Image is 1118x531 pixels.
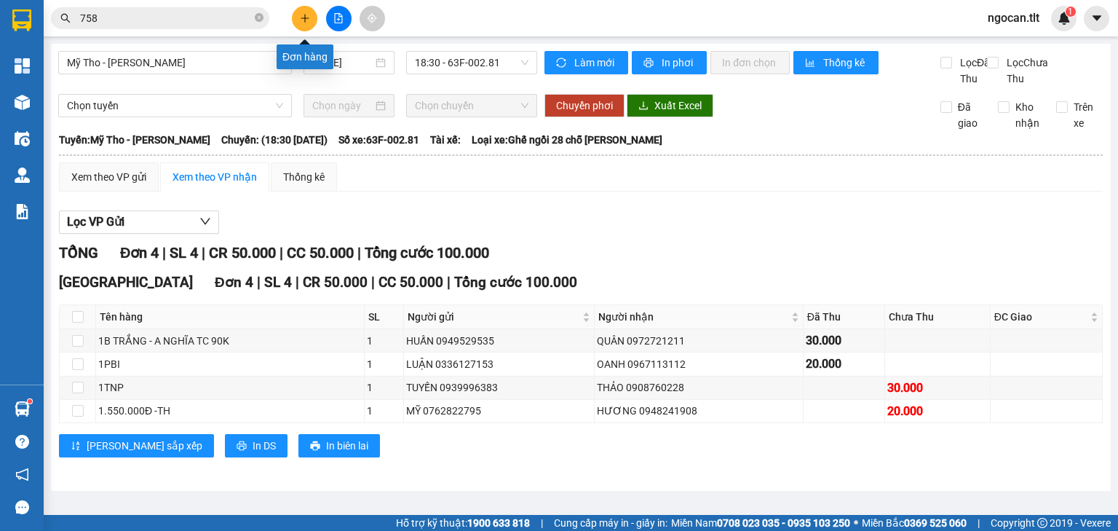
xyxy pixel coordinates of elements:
button: aim [360,6,385,31]
span: printer [310,441,320,452]
span: Cung cấp máy in - giấy in: [554,515,667,531]
button: bar-chartThống kê [793,51,879,74]
button: Chuyển phơi [544,94,625,117]
span: Tổng cước 100.000 [454,274,577,291]
span: aim [367,13,377,23]
span: SL 4 [264,274,292,291]
span: In phơi [662,55,695,71]
span: | [357,244,361,261]
span: | [541,515,543,531]
span: | [371,274,375,291]
span: | [202,244,205,261]
span: | [978,515,980,531]
span: search [60,13,71,23]
img: warehouse-icon [15,95,30,110]
span: message [15,500,29,514]
span: Tài xế: [430,132,461,148]
span: Người gửi [408,309,580,325]
span: notification [15,468,29,481]
span: Hỗ trợ kỹ thuật: [396,515,530,531]
input: Chọn ngày [312,98,372,114]
button: caret-down [1084,6,1109,31]
span: 18:30 - 63F-002.81 [415,52,529,74]
button: printerIn DS [225,434,288,457]
span: CC 50.000 [378,274,443,291]
th: Đã Thu [804,305,886,329]
span: down [199,216,211,227]
span: | [296,274,299,291]
div: 20.000 [806,355,883,373]
span: ⚪️ [854,520,858,526]
span: 1 [1068,7,1073,17]
span: Tổng cước 100.000 [365,244,489,261]
div: 30.000 [806,331,883,350]
div: 1PBI [98,356,362,372]
div: 1 [367,356,400,372]
span: question-circle [15,435,29,449]
div: LUẬN 0336127153 [406,356,592,372]
span: Chọn tuyến [67,95,283,117]
button: syncLàm mới [544,51,628,74]
span: Loại xe: Ghế ngồi 28 chỗ [PERSON_NAME] [472,132,662,148]
div: QUÂN 0972721211 [597,333,800,349]
div: Thống kê [283,169,325,185]
span: close-circle [255,13,263,22]
button: sort-ascending[PERSON_NAME] sắp xếp [59,434,214,457]
div: THẢO 0908760228 [597,379,800,396]
div: 1TNP [98,379,362,396]
span: | [447,274,451,291]
sup: 1 [1066,7,1076,17]
th: SL [365,305,403,329]
span: plus [300,13,310,23]
strong: 0708 023 035 - 0935 103 250 [717,517,850,529]
span: Chuyến: (18:30 [DATE]) [221,132,328,148]
span: | [257,274,261,291]
button: printerIn phơi [632,51,707,74]
span: Số xe: 63F-002.81 [338,132,419,148]
div: 1 [367,333,400,349]
div: Xem theo VP nhận [173,169,257,185]
span: In biên lai [326,438,368,454]
span: Đơn 4 [215,274,253,291]
span: ĐC Giao [994,309,1087,325]
sup: 1 [28,399,32,404]
img: solution-icon [15,204,30,219]
span: Trên xe [1068,99,1103,131]
div: OANH 0967113112 [597,356,800,372]
div: 1 [367,379,400,396]
span: caret-down [1090,12,1103,25]
button: file-add [326,6,352,31]
span: | [162,244,166,261]
span: Miền Nam [671,515,850,531]
input: Tìm tên, số ĐT hoặc mã đơn [80,10,252,26]
th: Tên hàng [96,305,365,329]
img: warehouse-icon [15,401,30,417]
span: Lọc VP Gửi [67,213,124,231]
span: Mỹ Tho - Hồ Chí Minh [67,52,283,74]
div: Xem theo VP gửi [71,169,146,185]
span: printer [643,58,656,69]
div: HƯƠNG 0948241908 [597,403,800,419]
button: Lọc VP Gửi [59,211,219,234]
span: copyright [1037,518,1047,528]
span: SL 4 [170,244,198,261]
span: Đơn 4 [120,244,159,261]
span: close-circle [255,12,263,25]
span: file-add [333,13,344,23]
img: warehouse-icon [15,131,30,146]
span: Miền Bắc [862,515,967,531]
span: sort-ascending [71,441,81,452]
span: CC 50.000 [287,244,354,261]
input: 12/08/2025 [312,55,372,71]
button: plus [292,6,317,31]
span: Xuất Excel [654,98,702,114]
span: download [638,101,649,112]
div: 1.550.000Đ -TH [98,403,362,419]
span: printer [237,441,247,452]
span: In DS [253,438,276,454]
span: Người nhận [598,309,788,325]
span: Đã giao [952,99,988,131]
span: [PERSON_NAME] sắp xếp [87,438,202,454]
div: 1 [367,403,400,419]
span: bar-chart [805,58,817,69]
